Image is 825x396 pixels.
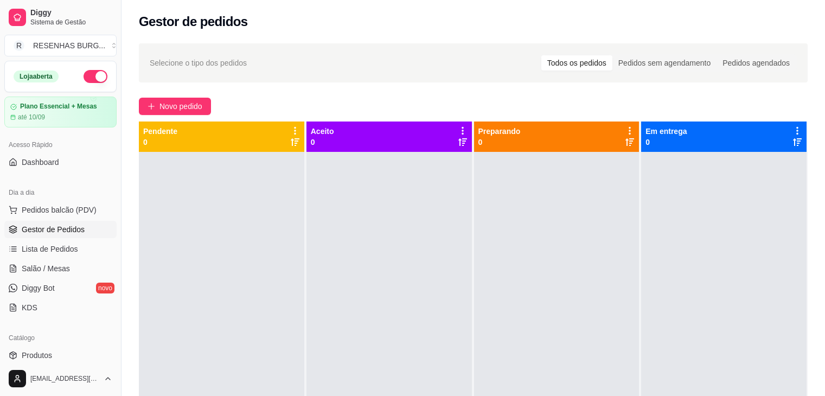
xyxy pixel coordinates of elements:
article: até 10/09 [18,113,45,122]
button: Select a team [4,35,117,56]
span: Lista de Pedidos [22,244,78,254]
p: 0 [311,137,334,148]
div: RESENHAS BURG ... [33,40,105,51]
span: Pedidos balcão (PDV) [22,205,97,215]
a: Lista de Pedidos [4,240,117,258]
div: Catálogo [4,329,117,347]
span: KDS [22,302,37,313]
div: Dia a dia [4,184,117,201]
article: Plano Essencial + Mesas [20,103,97,111]
a: Gestor de Pedidos [4,221,117,238]
span: Diggy Bot [22,283,55,293]
span: Salão / Mesas [22,263,70,274]
span: Produtos [22,350,52,361]
a: Produtos [4,347,117,364]
div: Loja aberta [14,71,59,82]
p: Aceito [311,126,334,137]
a: KDS [4,299,117,316]
div: Todos os pedidos [541,55,612,71]
span: R [14,40,24,51]
p: Pendente [143,126,177,137]
p: 0 [143,137,177,148]
a: Diggy Botnovo [4,279,117,297]
span: Dashboard [22,157,59,168]
p: 0 [478,137,521,148]
p: 0 [645,137,687,148]
a: DiggySistema de Gestão [4,4,117,30]
span: [EMAIL_ADDRESS][DOMAIN_NAME] [30,374,99,383]
p: Em entrega [645,126,687,137]
p: Preparando [478,126,521,137]
span: Selecione o tipo dos pedidos [150,57,247,69]
span: Sistema de Gestão [30,18,112,27]
button: Alterar Status [84,70,107,83]
a: Plano Essencial + Mesasaté 10/09 [4,97,117,127]
div: Pedidos agendados [717,55,796,71]
div: Acesso Rápido [4,136,117,154]
button: Novo pedido [139,98,211,115]
h2: Gestor de pedidos [139,13,248,30]
a: Dashboard [4,154,117,171]
a: Salão / Mesas [4,260,117,277]
button: [EMAIL_ADDRESS][DOMAIN_NAME] [4,366,117,392]
span: Novo pedido [159,100,202,112]
span: plus [148,103,155,110]
div: Pedidos sem agendamento [612,55,717,71]
span: Gestor de Pedidos [22,224,85,235]
button: Pedidos balcão (PDV) [4,201,117,219]
span: Diggy [30,8,112,18]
